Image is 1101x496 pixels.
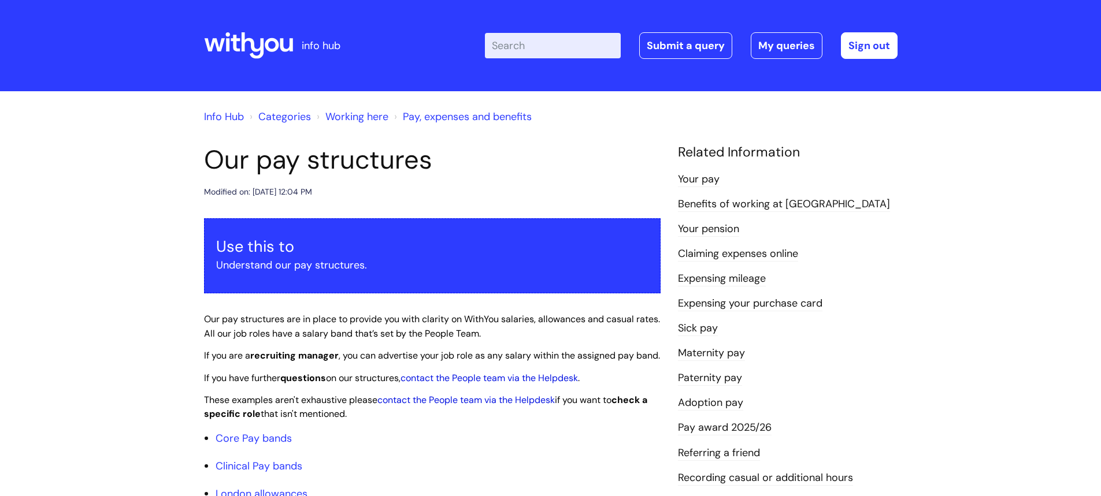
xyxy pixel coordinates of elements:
strong: recruiting manager [250,349,339,361]
a: Your pension [678,222,739,237]
li: Solution home [247,107,311,126]
a: Adoption pay [678,396,743,411]
a: Core Pay bands [216,431,292,445]
li: Pay, expenses and benefits [391,107,532,126]
h4: Related Information [678,144,898,161]
a: Sign out [841,32,898,59]
a: Your pay [678,172,720,187]
a: Referring a friend [678,446,760,461]
a: Claiming expenses online [678,247,798,262]
a: Recording casual or additional hours [678,471,853,486]
a: contact the People team via the Helpdesk [377,394,555,406]
a: Info Hub [204,110,244,124]
a: Submit a query [639,32,732,59]
span: If you have further on our structures, . [204,372,580,384]
a: Expensing your purchase card [678,296,822,311]
a: Pay award 2025/26 [678,420,772,435]
p: info hub [302,36,340,55]
a: Categories [258,110,311,124]
a: Benefits of working at [GEOGRAPHIC_DATA] [678,197,890,212]
a: Expensing mileage [678,271,766,286]
span: Our pay structures are in place to provide you with clarity on WithYou salaries, allowances and c... [204,313,660,340]
div: | - [485,32,898,59]
span: If you are a , you can advertise your job role as any salary within the assigned pay band. [204,349,660,361]
a: Paternity pay [678,371,742,386]
h1: Our pay structures [204,144,661,176]
input: Search [485,33,621,58]
a: Pay, expenses and benefits [403,110,532,124]
span: These examples aren't exhaustive please if you want to that isn't mentioned. [204,394,647,420]
a: Clinical Pay bands [216,459,302,473]
a: Maternity pay [678,346,745,361]
div: Modified on: [DATE] 12:04 PM [204,185,312,199]
strong: questions [280,372,326,384]
a: Sick pay [678,321,718,336]
a: Working here [325,110,388,124]
p: Understand our pay structures. [216,256,648,274]
a: contact the People team via the Helpdesk [401,372,578,384]
li: Working here [314,107,388,126]
h3: Use this to [216,237,648,256]
a: My queries [751,32,822,59]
